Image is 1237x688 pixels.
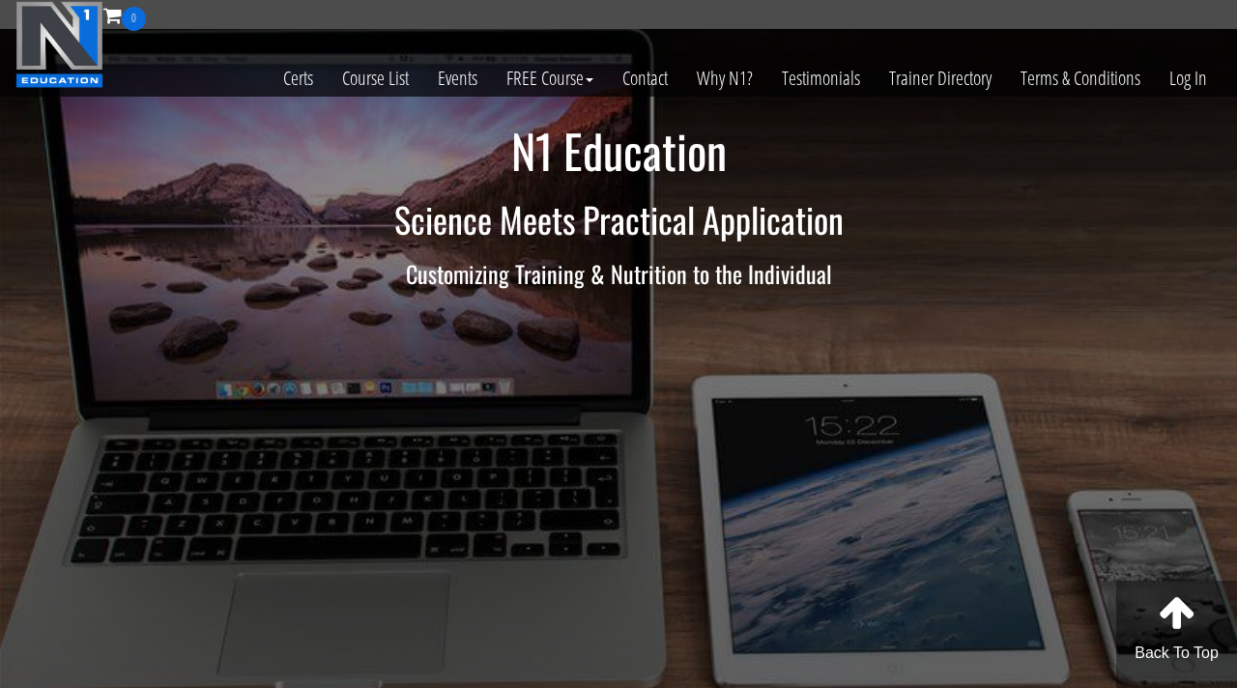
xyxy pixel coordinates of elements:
a: Certs [269,31,328,126]
h2: Science Meets Practical Application [53,200,1184,239]
a: Events [423,31,492,126]
a: 0 [103,2,146,28]
img: n1-education [15,1,103,88]
span: 0 [122,7,146,31]
h1: N1 Education [53,126,1184,177]
h3: Customizing Training & Nutrition to the Individual [53,261,1184,286]
a: Trainer Directory [875,31,1006,126]
a: Why N1? [682,31,767,126]
a: Log In [1155,31,1222,126]
a: Testimonials [767,31,875,126]
a: Course List [328,31,423,126]
a: Terms & Conditions [1006,31,1155,126]
a: FREE Course [492,31,608,126]
a: Contact [608,31,682,126]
